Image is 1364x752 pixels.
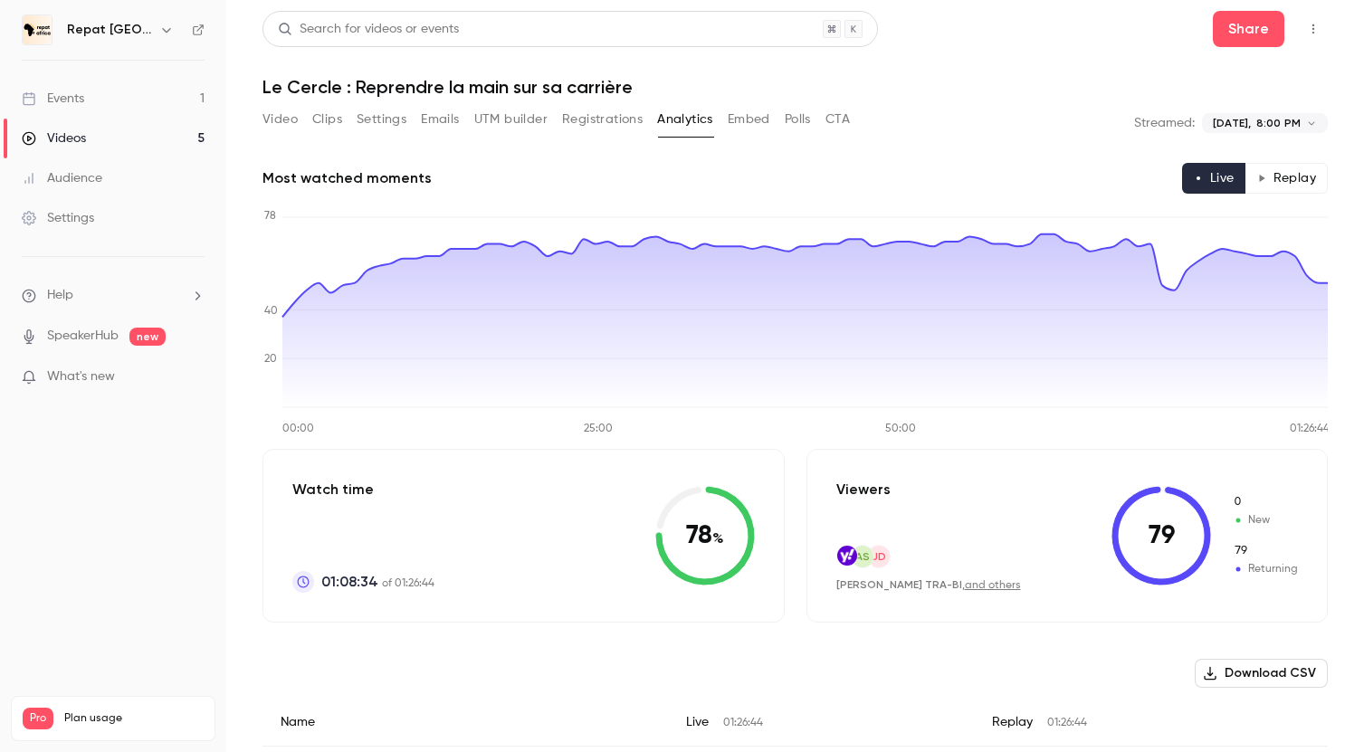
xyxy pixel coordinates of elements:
div: Settings [22,209,94,227]
li: help-dropdown-opener [22,286,205,305]
button: Clips [312,105,342,134]
button: Video [262,105,298,134]
tspan: 25:00 [584,424,613,434]
tspan: 20 [264,354,277,365]
button: Share [1213,11,1284,47]
tspan: 00:00 [282,424,314,434]
div: Events [22,90,84,108]
span: Returning [1233,543,1298,559]
tspan: 50:00 [885,424,916,434]
div: Live [668,699,974,747]
span: What's new [47,367,115,386]
span: Help [47,286,73,305]
span: AS [855,548,870,565]
tspan: 40 [264,306,278,317]
button: Emails [421,105,459,134]
button: Embed [728,105,770,134]
div: Search for videos or events [278,20,459,39]
button: Top Bar Actions [1299,14,1328,43]
span: new [129,328,166,346]
img: Repat Africa [23,15,52,44]
h6: Repat [GEOGRAPHIC_DATA] [67,21,152,39]
iframe: Noticeable Trigger [183,369,205,386]
img: yahoo.fr [837,546,857,566]
p: of 01:26:44 [321,571,434,593]
span: New [1233,512,1298,528]
button: Replay [1245,163,1328,194]
p: Viewers [836,479,891,500]
span: 01:26:44 [1047,718,1087,728]
button: UTM builder [474,105,548,134]
span: Pro [23,708,53,729]
span: UD [871,548,886,565]
p: Streamed: [1134,114,1195,132]
button: Settings [357,105,406,134]
div: Videos [22,129,86,148]
button: Download CSV [1195,659,1328,688]
p: Watch time [292,479,434,500]
div: Replay [974,699,1329,747]
tspan: 01:26:44 [1290,424,1330,434]
span: [DATE], [1213,115,1251,131]
div: , [836,577,1021,593]
span: [PERSON_NAME] TRA-BI [836,578,962,591]
tspan: 78 [264,211,276,222]
div: Audience [22,169,102,187]
button: Registrations [562,105,643,134]
h1: Le Cercle : Reprendre la main sur sa carrière [262,76,1328,98]
button: Analytics [657,105,713,134]
span: Returning [1233,561,1298,577]
span: Plan usage [64,711,204,726]
h2: Most watched moments [262,167,432,189]
span: 01:08:34 [321,571,378,593]
button: CTA [825,105,850,134]
a: and others [965,580,1021,591]
span: New [1233,494,1298,510]
span: 8:00 PM [1256,115,1301,131]
button: Polls [785,105,811,134]
a: SpeakerHub [47,327,119,346]
div: Name [262,699,668,747]
span: 01:26:44 [723,718,763,728]
button: Live [1182,163,1246,194]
